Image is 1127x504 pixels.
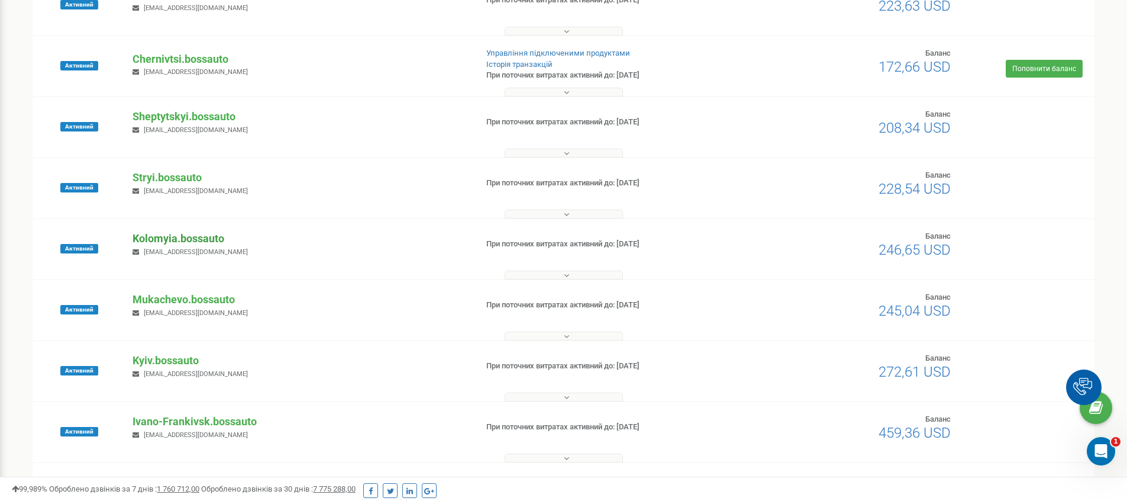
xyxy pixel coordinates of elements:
span: Активний [60,61,98,70]
span: 1 [1111,437,1120,447]
span: Активний [60,244,98,253]
span: 246,65 USD [879,242,951,258]
span: Оброблено дзвінків за 30 днів : [201,484,356,493]
span: 172,66 USD [879,59,951,75]
span: [EMAIL_ADDRESS][DOMAIN_NAME] [144,4,248,12]
p: Kyiv.bossauto [133,353,467,368]
span: 208,34 USD [879,120,951,136]
p: При поточних витратах активний до: [DATE] [486,117,732,128]
span: Баланс [925,110,951,118]
span: 228,54 USD [879,181,951,197]
u: 1 760 712,00 [157,484,199,493]
span: Активний [60,366,98,375]
span: Активний [60,122,98,131]
p: Mukachevo.bossauto [133,292,467,307]
span: 245,04 USD [879,303,951,319]
span: [EMAIL_ADDRESS][DOMAIN_NAME] [144,431,248,439]
a: Поповнити баланс [1006,60,1083,78]
p: Kolomyia.bossauto [133,231,467,246]
span: Баланс [925,293,951,301]
span: [EMAIL_ADDRESS][DOMAIN_NAME] [144,187,248,195]
p: LvivDovzhenka.bossauto [133,475,467,490]
span: Баланс [925,171,951,179]
span: [EMAIL_ADDRESS][DOMAIN_NAME] [144,126,248,134]
p: При поточних витратах активний до: [DATE] [486,422,732,433]
p: При поточних витратах активний до: [DATE] [486,239,732,250]
p: Ivano-Frankivsk.bossauto [133,414,467,429]
span: Активний [60,305,98,314]
p: Sheptytskyi.bossauto [133,109,467,124]
span: Баланс [925,232,951,240]
span: [EMAIL_ADDRESS][DOMAIN_NAME] [144,309,248,317]
span: Активний [60,183,98,192]
span: Баланс [925,415,951,423]
p: При поточних витратах активний до: [DATE] [486,70,732,81]
p: При поточних витратах активний до: [DATE] [486,178,732,189]
a: Історія транзакцій [486,60,553,69]
p: При поточних витратах активний до: [DATE] [486,361,732,372]
span: [EMAIL_ADDRESS][DOMAIN_NAME] [144,370,248,378]
span: [EMAIL_ADDRESS][DOMAIN_NAME] [144,248,248,256]
span: Баланс [925,354,951,362]
span: 459,36 USD [879,425,951,441]
span: Оброблено дзвінків за 7 днів : [49,484,199,493]
span: 272,61 USD [879,364,951,380]
span: [EMAIL_ADDRESS][DOMAIN_NAME] [144,68,248,76]
iframe: Intercom live chat [1087,437,1115,466]
span: Баланс [925,476,951,484]
span: 99,989% [12,484,47,493]
p: Chernivtsi.bossauto [133,52,467,67]
p: Stryi.bossauto [133,170,467,185]
u: 7 775 288,00 [313,484,356,493]
span: Баланс [925,49,951,57]
span: Активний [60,427,98,436]
a: Управління підключеними продуктами [486,49,630,57]
p: При поточних витратах активний до: [DATE] [486,300,732,311]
